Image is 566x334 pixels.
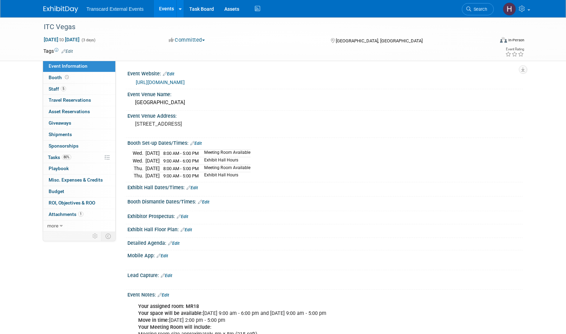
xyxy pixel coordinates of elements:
div: Event Format [453,36,524,47]
a: Budget [43,186,115,197]
div: Booth Dismantle Dates/Times: [127,197,523,206]
span: to [58,37,65,42]
div: Event Venue Name: [127,89,523,98]
td: Meeting Room Available [200,165,250,172]
span: Misc. Expenses & Credits [49,177,103,183]
a: Edit [190,141,202,146]
img: Format-Inperson.png [500,37,507,43]
a: Edit [163,72,174,76]
td: Personalize Event Tab Strip [89,232,101,241]
div: Event Venue Address: [127,111,523,119]
a: Edit [186,185,198,190]
span: Tasks [48,155,71,160]
span: Travel Reservations [49,97,91,103]
a: more [43,220,115,232]
div: Lead Capture: [127,270,523,279]
pre: [STREET_ADDRESS] [135,121,284,127]
b: Your assigned room: MR18 [138,303,199,309]
a: ROI, Objectives & ROO [43,198,115,209]
div: Mobile App: [127,250,523,259]
span: Search [471,7,487,12]
span: 9:00 AM - 6:00 PM [163,158,199,164]
td: [DATE] [145,172,160,179]
span: 80% [62,155,71,160]
span: Asset Reservations [49,109,90,114]
div: Exhibit Hall Floor Plan: [127,224,523,233]
div: Event Rating [505,48,524,51]
span: Booth [49,75,70,80]
div: ITC Vegas [41,21,483,33]
td: Wed. [133,157,145,165]
a: Staff5 [43,84,115,95]
td: Toggle Event Tabs [101,232,116,241]
td: Exhibit Hall Hours [200,157,250,165]
a: Edit [61,49,73,54]
img: ExhibitDay [43,6,78,13]
a: Sponsorships [43,141,115,152]
span: more [47,223,58,228]
td: [DATE] [145,165,160,172]
span: Event Information [49,63,88,69]
a: Edit [161,273,172,278]
span: Booth not reserved yet [64,75,70,80]
div: [GEOGRAPHIC_DATA] [133,97,517,108]
span: Playbook [49,166,69,171]
a: Edit [157,253,168,258]
a: Travel Reservations [43,95,115,106]
a: Edit [158,293,169,298]
td: Thu. [133,172,145,179]
button: Committed [166,36,208,44]
div: Event Website: [127,68,523,77]
span: Giveaways [49,120,71,126]
span: 9:00 AM - 5:00 PM [163,173,199,178]
a: Attachments1 [43,209,115,220]
span: 5 [61,86,66,91]
span: 1 [78,211,83,217]
span: 8:00 AM - 5:00 PM [163,151,199,156]
td: [DATE] [145,150,160,157]
a: Giveaways [43,118,115,129]
span: Budget [49,189,64,194]
a: Edit [168,241,180,246]
a: Misc. Expenses & Credits [43,175,115,186]
td: Wed. [133,150,145,157]
td: Exhibit Hall Hours [200,172,250,179]
div: Exhibitor Prospectus: [127,211,523,220]
div: Exhibit Hall Dates/Times: [127,182,523,191]
td: [DATE] [145,157,160,165]
img: Haille Dinger [503,2,516,16]
a: Shipments [43,129,115,140]
span: Attachments [49,211,83,217]
span: [GEOGRAPHIC_DATA], [GEOGRAPHIC_DATA] [336,38,423,43]
span: (3 days) [81,38,95,42]
b: Your space will be available: [138,310,203,316]
div: Detailed Agenda: [127,238,523,247]
td: Tags [43,48,73,55]
span: [DATE] [DATE] [43,36,80,43]
td: Meeting Room Available [200,150,250,157]
span: Transcard External Events [86,6,143,12]
a: Edit [177,214,188,219]
span: Staff [49,86,66,92]
a: Edit [181,227,192,232]
a: Playbook [43,163,115,174]
div: Booth Set-up Dates/Times: [127,138,523,147]
div: In-Person [508,37,524,43]
span: ROI, Objectives & ROO [49,200,95,206]
a: Asset Reservations [43,106,115,117]
div: Event Notes: [127,290,523,299]
b: Move in time: [138,317,169,323]
span: Shipments [49,132,72,137]
a: Edit [198,200,209,204]
td: Thu. [133,165,145,172]
a: Event Information [43,61,115,72]
a: Booth [43,72,115,83]
a: Search [462,3,494,15]
a: Tasks80% [43,152,115,163]
b: Your Meeting Room will include: [138,324,211,330]
a: [URL][DOMAIN_NAME] [136,80,185,85]
span: Sponsorships [49,143,78,149]
span: 8:00 AM - 5:00 PM [163,166,199,171]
